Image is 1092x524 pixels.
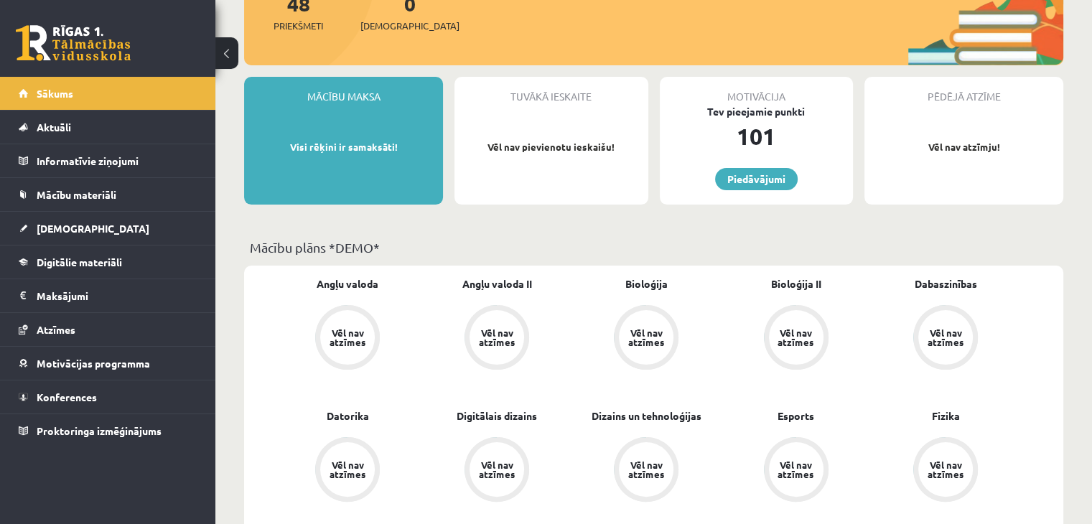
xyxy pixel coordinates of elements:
[16,25,131,61] a: Rīgas 1. Tālmācības vidusskola
[931,408,959,424] a: Fizika
[37,279,197,312] legend: Maksājumi
[914,276,976,291] a: Dabaszinības
[37,323,75,336] span: Atzīmes
[626,328,666,347] div: Vēl nav atzīmes
[871,305,1020,373] a: Vēl nav atzīmes
[771,276,821,291] a: Bioloģija II
[925,328,966,347] div: Vēl nav atzīmes
[327,408,369,424] a: Datorika
[925,460,966,479] div: Vēl nav atzīmes
[462,276,532,291] a: Angļu valoda II
[422,305,571,373] a: Vēl nav atzīmes
[871,437,1020,505] a: Vēl nav atzīmes
[37,121,71,134] span: Aktuāli
[477,460,517,479] div: Vēl nav atzīmes
[19,178,197,211] a: Mācību materiāli
[422,437,571,505] a: Vēl nav atzīmes
[19,77,197,110] a: Sākums
[872,140,1056,154] p: Vēl nav atzīmju!
[19,279,197,312] a: Maksājumi
[360,19,459,33] span: [DEMOGRAPHIC_DATA]
[19,245,197,279] a: Digitālie materiāli
[660,104,853,119] div: Tev pieejamie punkti
[454,77,648,104] div: Tuvākā ieskaite
[778,408,814,424] a: Esports
[462,140,640,154] p: Vēl nav pievienotu ieskaišu!
[722,305,871,373] a: Vēl nav atzīmes
[251,140,436,154] p: Visi rēķini ir samaksāti!
[457,408,537,424] a: Digitālais dizains
[19,347,197,380] a: Motivācijas programma
[37,390,97,403] span: Konferences
[327,328,368,347] div: Vēl nav atzīmes
[19,111,197,144] a: Aktuāli
[715,168,798,190] a: Piedāvājumi
[244,77,443,104] div: Mācību maksa
[19,380,197,413] a: Konferences
[250,238,1058,257] p: Mācību plāns *DEMO*
[19,212,197,245] a: [DEMOGRAPHIC_DATA]
[864,77,1063,104] div: Pēdējā atzīme
[37,256,122,268] span: Digitālie materiāli
[776,328,816,347] div: Vēl nav atzīmes
[571,437,721,505] a: Vēl nav atzīmes
[776,460,816,479] div: Vēl nav atzīmes
[660,77,853,104] div: Motivācija
[19,414,197,447] a: Proktoringa izmēģinājums
[625,276,668,291] a: Bioloģija
[19,313,197,346] a: Atzīmes
[626,460,666,479] div: Vēl nav atzīmes
[273,305,422,373] a: Vēl nav atzīmes
[37,188,116,201] span: Mācību materiāli
[37,424,162,437] span: Proktoringa izmēģinājums
[37,222,149,235] span: [DEMOGRAPHIC_DATA]
[477,328,517,347] div: Vēl nav atzīmes
[37,357,150,370] span: Motivācijas programma
[274,19,323,33] span: Priekšmeti
[19,144,197,177] a: Informatīvie ziņojumi
[660,119,853,154] div: 101
[317,276,378,291] a: Angļu valoda
[722,437,871,505] a: Vēl nav atzīmes
[571,305,721,373] a: Vēl nav atzīmes
[37,144,197,177] legend: Informatīvie ziņojumi
[592,408,701,424] a: Dizains un tehnoloģijas
[327,460,368,479] div: Vēl nav atzīmes
[37,87,73,100] span: Sākums
[273,437,422,505] a: Vēl nav atzīmes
